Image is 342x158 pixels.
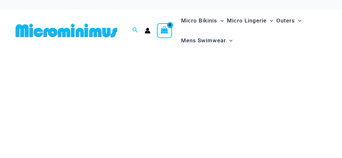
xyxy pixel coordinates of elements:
a: OutersMenu ToggleMenu Toggle [275,11,303,31]
span: Mens Swimwear [181,32,226,49]
a: Micro LingerieMenu ToggleMenu Toggle [225,11,275,31]
span: Micro Lingerie [227,12,267,29]
a: Account icon link [145,28,151,34]
a: Search icon link [132,26,138,35]
img: MM SHOP LOGO FLAT [13,23,120,38]
span: Menu Toggle [226,32,232,49]
a: View Shopping Cart, empty [157,23,172,38]
span: Menu Toggle [267,12,273,29]
span: Menu Toggle [295,12,301,29]
span: Micro Bikinis [181,12,217,29]
span: Menu Toggle [217,12,224,29]
nav: Site Navigation [178,10,329,51]
a: Micro BikinisMenu ToggleMenu Toggle [179,11,225,31]
span: Outers [276,12,295,29]
a: Mens SwimwearMenu ToggleMenu Toggle [179,31,234,50]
